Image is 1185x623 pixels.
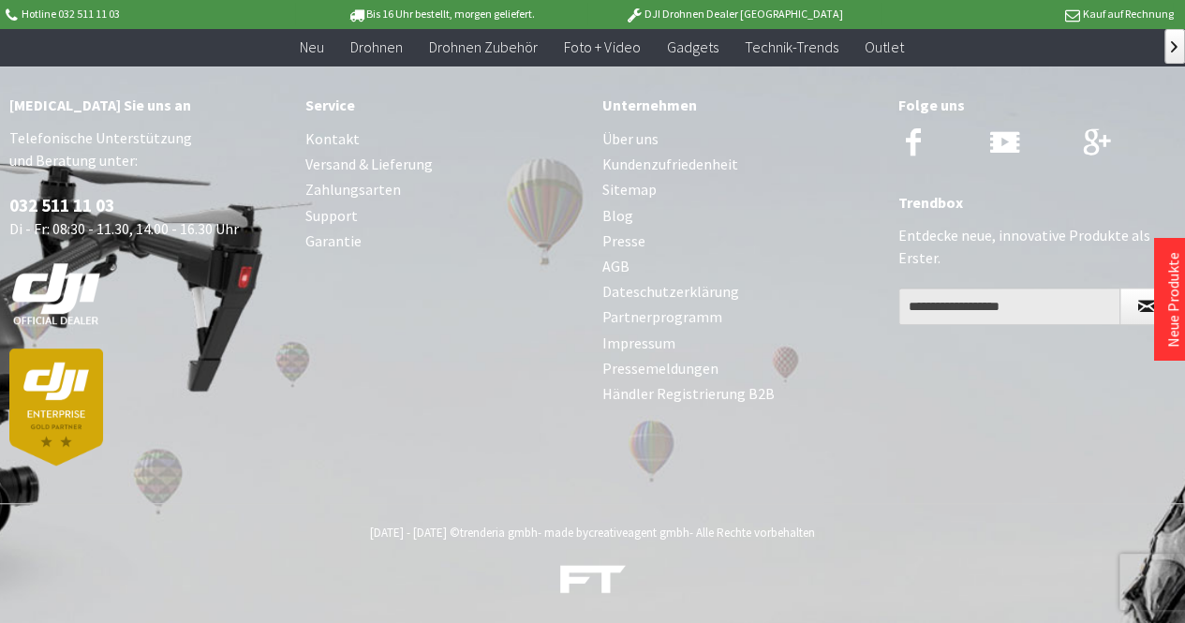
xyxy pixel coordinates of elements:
[666,37,718,56] span: Gadgets
[305,177,583,202] a: Zahlungsarten
[305,152,583,177] a: Versand & Lieferung
[588,525,689,541] a: creativeagent gmbh
[602,356,880,381] a: Pressemeldungen
[602,152,880,177] a: Kundenzufriedenheit
[898,224,1176,269] p: Entdecke neue, innovative Produkte als Erster.
[602,177,880,202] a: Sitemap
[305,93,583,117] div: Service
[9,93,287,117] div: [MEDICAL_DATA] Sie uns an
[300,37,324,56] span: Neu
[898,190,1176,215] div: Trendbox
[305,229,583,254] a: Garantie
[429,37,538,56] span: Drohnen Zubehör
[9,262,103,326] img: white-dji-schweiz-logo-official_140x140.png
[305,126,583,152] a: Kontakt
[416,28,551,67] a: Drohnen Zubehör
[9,194,114,216] a: 032 511 11 03
[602,331,880,356] a: Impressum
[898,93,1176,117] div: Folge uns
[337,28,416,67] a: Drohnen
[564,37,640,56] span: Foto + Video
[602,381,880,407] a: Händler Registrierung B2B
[602,93,880,117] div: Unternehmen
[2,3,294,25] p: Hotline 032 511 11 03
[864,37,903,56] span: Outlet
[587,3,880,25] p: DJI Drohnen Dealer [GEOGRAPHIC_DATA]
[602,279,880,304] a: Dateschutzerklärung
[602,254,880,279] a: AGB
[1171,41,1178,52] span: 
[898,288,1120,325] input: Ihre E-Mail Adresse
[551,28,653,67] a: Foto + Video
[1163,252,1182,348] a: Neue Produkte
[350,37,403,56] span: Drohnen
[602,304,880,330] a: Partnerprogramm
[9,349,103,466] img: dji-partner-enterprise_goldLoJgYOWPUIEBO.png
[460,525,538,541] a: trenderia gmbh
[560,567,626,601] a: DJI Drohnen, Trends & Gadgets Shop
[731,28,851,67] a: Technik-Trends
[881,3,1173,25] p: Kauf auf Rechnung
[560,565,626,594] img: ft-white-trans-footer.png
[15,525,1170,541] div: [DATE] - [DATE] © - made by - Alle Rechte vorbehalten
[295,3,587,25] p: Bis 16 Uhr bestellt, morgen geliefert.
[744,37,837,56] span: Technik-Trends
[1119,288,1175,325] button: Newsletter abonnieren
[305,203,583,229] a: Support
[287,28,337,67] a: Neu
[602,229,880,254] a: Presse
[851,28,916,67] a: Outlet
[602,126,880,152] a: Über uns
[9,126,287,466] p: Telefonische Unterstützung und Beratung unter: Di - Fr: 08:30 - 11.30, 14.00 - 16.30 Uhr
[653,28,731,67] a: Gadgets
[602,203,880,229] a: Blog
